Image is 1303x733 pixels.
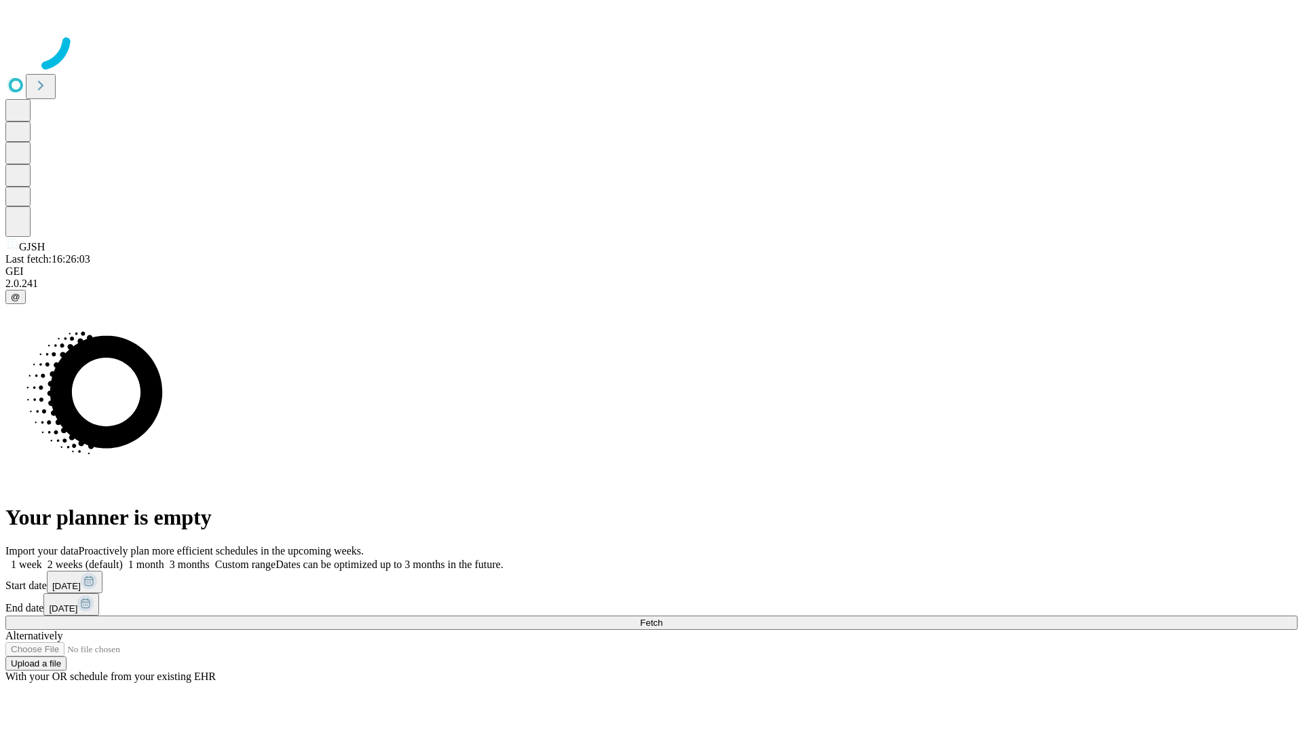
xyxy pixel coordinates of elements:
[49,603,77,614] span: [DATE]
[48,559,123,570] span: 2 weeks (default)
[11,292,20,302] span: @
[47,571,102,593] button: [DATE]
[5,505,1298,530] h1: Your planner is empty
[5,616,1298,630] button: Fetch
[5,253,90,265] span: Last fetch: 16:26:03
[128,559,164,570] span: 1 month
[52,581,81,591] span: [DATE]
[5,278,1298,290] div: 2.0.241
[5,593,1298,616] div: End date
[170,559,210,570] span: 3 months
[5,571,1298,593] div: Start date
[215,559,276,570] span: Custom range
[11,559,42,570] span: 1 week
[5,656,67,671] button: Upload a file
[5,290,26,304] button: @
[5,671,216,682] span: With your OR schedule from your existing EHR
[5,630,62,641] span: Alternatively
[79,545,364,557] span: Proactively plan more efficient schedules in the upcoming weeks.
[5,265,1298,278] div: GEI
[276,559,503,570] span: Dates can be optimized up to 3 months in the future.
[5,545,79,557] span: Import your data
[640,618,662,628] span: Fetch
[43,593,99,616] button: [DATE]
[19,241,45,252] span: GJSH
